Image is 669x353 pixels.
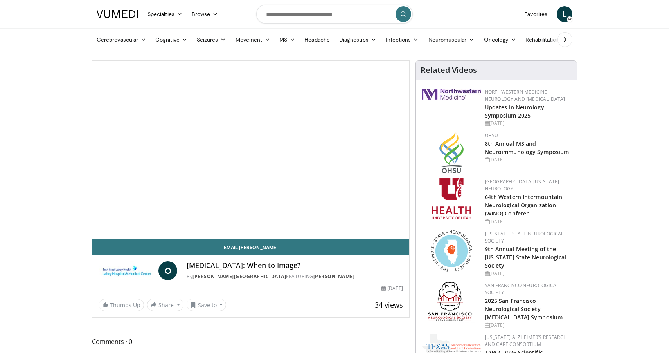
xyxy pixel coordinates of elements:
[485,120,570,127] div: [DATE]
[428,282,475,323] img: ad8adf1f-d405-434e-aebe-ebf7635c9b5d.png.150x105_q85_autocrop_double_scale_upscale_version-0.2.png
[99,299,144,311] a: Thumbs Up
[521,32,564,47] a: Rehabilitation
[381,285,403,292] div: [DATE]
[485,270,570,277] div: [DATE]
[256,5,413,24] input: Search topics, interventions
[375,300,403,310] span: 34 views
[479,32,521,47] a: Oncology
[485,103,544,119] a: Updates in Neurology Symposium 2025
[99,261,155,280] img: Lahey Hospital & Medical Center
[485,193,563,217] a: 64th Western Intermountain Neurological Organization (WINO) Conferen…
[275,32,300,47] a: MS
[334,32,381,47] a: Diagnostics
[147,299,183,311] button: Share
[485,230,564,244] a: [US_STATE] State Neurological Society
[485,156,570,163] div: [DATE]
[432,178,471,219] img: f6362829-b0a3-407d-a044-59546adfd345.png.150x105_q85_autocrop_double_scale_upscale_version-0.2.png
[151,32,192,47] a: Cognitive
[192,273,286,280] a: [PERSON_NAME][GEOGRAPHIC_DATA]
[485,297,563,321] a: 2025 San Francisco Neurological Society [MEDICAL_DATA] Symposium
[158,261,177,280] a: O
[97,10,138,18] img: VuMedi Logo
[422,89,481,100] img: 2a462fb6-9365-492a-ac79-3166a6f924d8.png.150x105_q85_autocrop_double_scale_upscale_version-0.2.jpg
[143,6,187,22] a: Specialties
[187,261,403,270] h4: [MEDICAL_DATA]: When to Image?
[485,178,559,192] a: [GEOGRAPHIC_DATA][US_STATE] Neurology
[485,282,559,296] a: San Francisco Neurological Society
[92,61,409,239] video-js: Video Player
[485,322,570,329] div: [DATE]
[421,65,477,75] h4: Related Videos
[381,32,424,47] a: Infections
[92,32,151,47] a: Cerebrovascular
[92,337,410,347] span: Comments 0
[424,32,479,47] a: Neuromuscular
[92,239,409,255] a: Email [PERSON_NAME]
[431,230,472,272] img: 71a8b48c-8850-4916-bbdd-e2f3ccf11ef9.png.150x105_q85_autocrop_double_scale_upscale_version-0.2.png
[485,89,565,102] a: Northwestern Medicine Neurology and [MEDICAL_DATA]
[520,6,552,22] a: Favorites
[192,32,231,47] a: Seizures
[485,334,567,348] a: [US_STATE] Alzheimer’s Research and Care Consortium
[187,6,223,22] a: Browse
[439,132,464,173] img: da959c7f-65a6-4fcf-a939-c8c702e0a770.png.150x105_q85_autocrop_double_scale_upscale_version-0.2.png
[485,218,570,225] div: [DATE]
[557,6,572,22] a: L
[485,245,566,269] a: 9th Annual Meeting of the [US_STATE] State Neurological Society
[485,140,569,156] a: 8th Annual MS and Neuroimmunology Symposium
[187,299,227,311] button: Save to
[485,132,498,139] a: OHSU
[187,273,403,280] div: By FEATURING
[313,273,355,280] a: [PERSON_NAME]
[231,32,275,47] a: Movement
[300,32,334,47] a: Headache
